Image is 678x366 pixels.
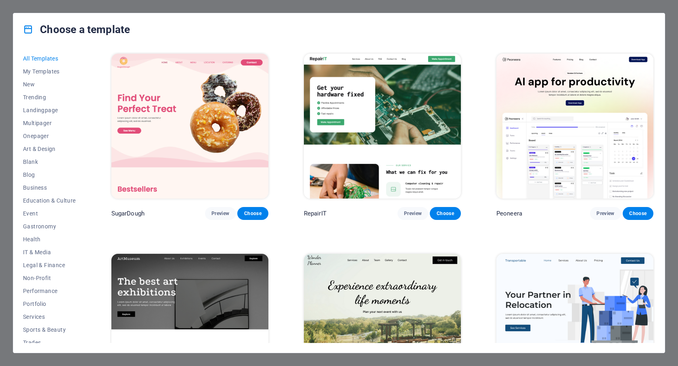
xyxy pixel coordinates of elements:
[23,249,76,255] span: IT & Media
[23,184,76,191] span: Business
[23,133,76,139] span: Onepager
[23,207,76,220] button: Event
[23,155,76,168] button: Blank
[23,23,130,36] h4: Choose a template
[496,209,522,218] p: Peoneera
[23,314,76,320] span: Services
[23,326,76,333] span: Sports & Beauty
[23,194,76,207] button: Education & Culture
[23,297,76,310] button: Portfolio
[23,181,76,194] button: Business
[430,207,460,220] button: Choose
[111,54,268,199] img: SugarDough
[23,78,76,91] button: New
[23,159,76,165] span: Blank
[23,197,76,204] span: Education & Culture
[205,207,236,220] button: Preview
[23,259,76,272] button: Legal & Finance
[23,130,76,142] button: Onepager
[23,236,76,243] span: Health
[304,209,326,218] p: RepairIT
[23,146,76,152] span: Art & Design
[23,223,76,230] span: Gastronomy
[398,207,428,220] button: Preview
[23,94,76,100] span: Trending
[23,55,76,62] span: All Templates
[23,171,76,178] span: Blog
[23,323,76,336] button: Sports & Beauty
[436,210,454,217] span: Choose
[23,310,76,323] button: Services
[23,107,76,113] span: Landingpage
[23,68,76,75] span: My Templates
[23,288,76,294] span: Performance
[23,284,76,297] button: Performance
[23,104,76,117] button: Landingpage
[23,91,76,104] button: Trending
[623,207,653,220] button: Choose
[629,210,647,217] span: Choose
[23,210,76,217] span: Event
[23,120,76,126] span: Multipager
[23,65,76,78] button: My Templates
[23,81,76,88] span: New
[211,210,229,217] span: Preview
[590,207,621,220] button: Preview
[23,272,76,284] button: Non-Profit
[23,117,76,130] button: Multipager
[23,339,76,346] span: Trades
[23,262,76,268] span: Legal & Finance
[23,52,76,65] button: All Templates
[23,246,76,259] button: IT & Media
[23,233,76,246] button: Health
[23,220,76,233] button: Gastronomy
[23,336,76,349] button: Trades
[304,54,461,199] img: RepairIT
[23,168,76,181] button: Blog
[111,209,144,218] p: SugarDough
[596,210,614,217] span: Preview
[244,210,262,217] span: Choose
[23,142,76,155] button: Art & Design
[496,54,653,199] img: Peoneera
[23,275,76,281] span: Non-Profit
[404,210,422,217] span: Preview
[23,301,76,307] span: Portfolio
[237,207,268,220] button: Choose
